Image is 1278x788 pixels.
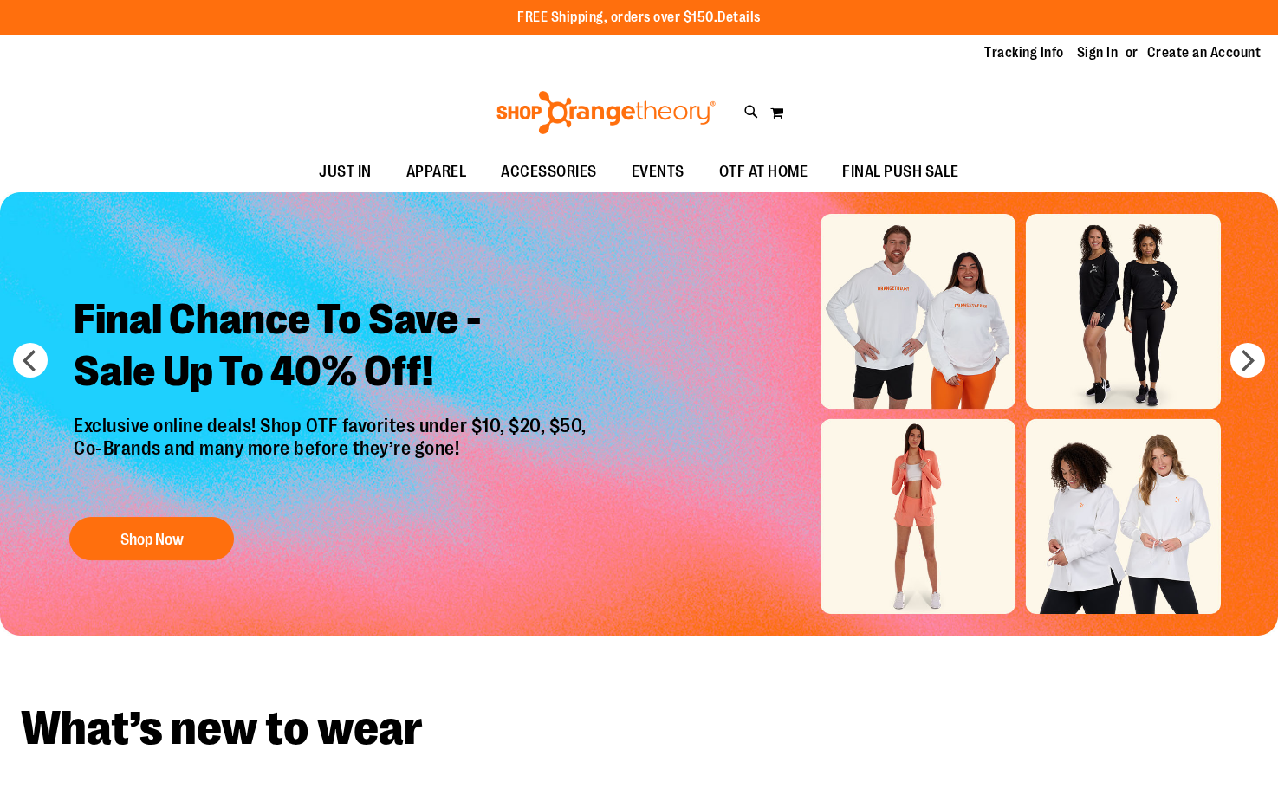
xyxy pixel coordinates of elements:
a: Details [717,10,761,25]
span: EVENTS [632,152,684,191]
a: Tracking Info [984,43,1064,62]
button: prev [13,343,48,378]
a: Sign In [1077,43,1119,62]
button: Shop Now [69,517,234,560]
a: Final Chance To Save -Sale Up To 40% Off! Exclusive online deals! Shop OTF favorites under $10, $... [61,281,604,569]
a: Create an Account [1147,43,1262,62]
span: APPAREL [406,152,467,191]
button: next [1230,343,1265,378]
span: FINAL PUSH SALE [842,152,959,191]
h2: Final Chance To Save - Sale Up To 40% Off! [61,281,604,415]
img: Shop Orangetheory [494,91,718,134]
span: JUST IN [319,152,372,191]
span: ACCESSORIES [501,152,597,191]
p: FREE Shipping, orders over $150. [517,8,761,28]
span: OTF AT HOME [719,152,808,191]
p: Exclusive online deals! Shop OTF favorites under $10, $20, $50, Co-Brands and many more before th... [61,415,604,500]
h2: What’s new to wear [21,705,1257,752]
